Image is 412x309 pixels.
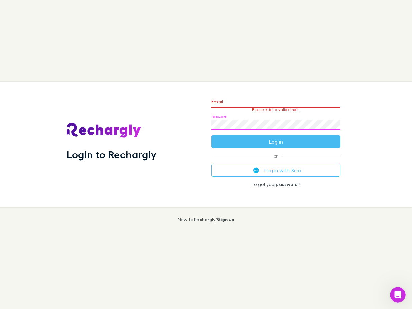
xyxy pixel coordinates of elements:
[218,217,234,222] a: Sign up
[67,123,141,138] img: Rechargly's Logo
[253,167,259,173] img: Xero's logo
[211,114,227,119] label: Password
[178,217,235,222] p: New to Rechargly?
[390,287,406,303] iframe: Intercom live chat
[276,182,298,187] a: password
[211,135,340,148] button: Log in
[211,182,340,187] p: Forgot your ?
[211,164,340,177] button: Log in with Xero
[67,148,156,161] h1: Login to Rechargly
[211,108,340,112] p: Please enter a valid email.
